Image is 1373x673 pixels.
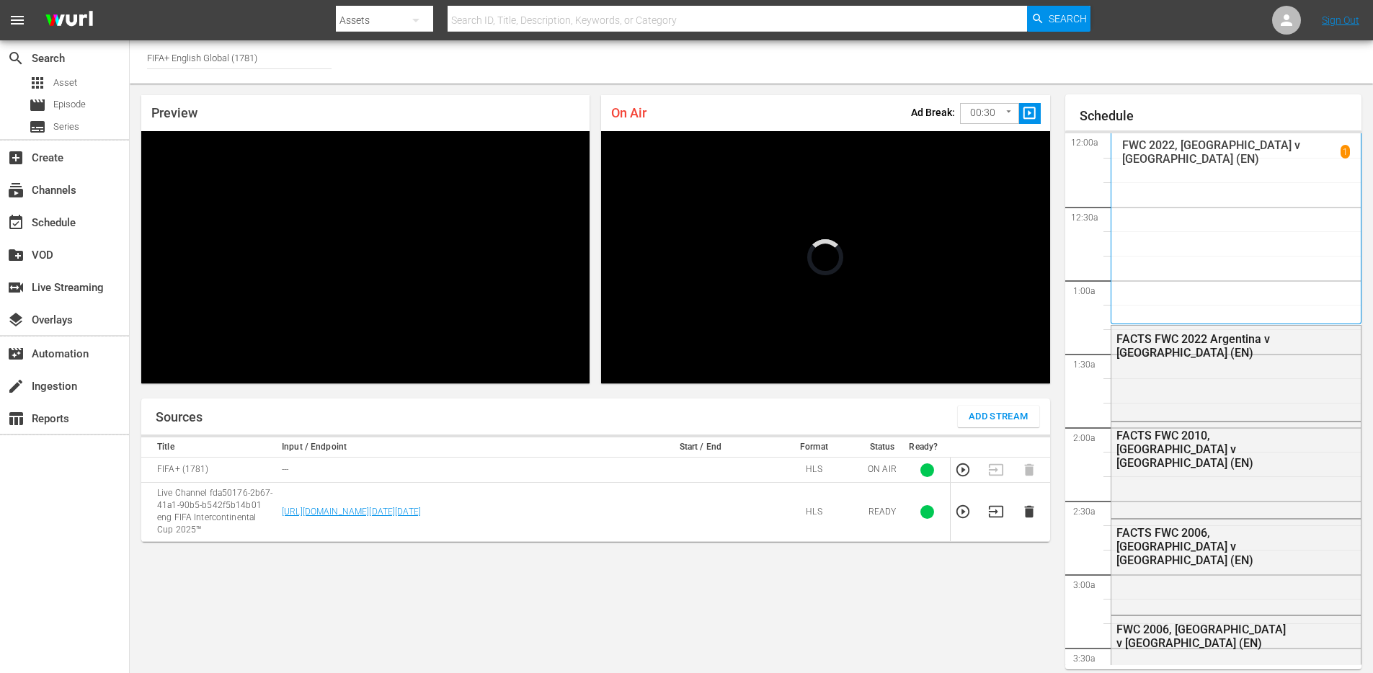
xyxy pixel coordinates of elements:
[859,483,905,542] td: READY
[53,76,77,90] span: Asset
[151,105,197,120] span: Preview
[35,4,104,37] img: ans4CAIJ8jUAAAAAAAAAAAAAAAAAAAAAAAAgQb4GAAAAAAAAAAAAAAAAAAAAAAAAJMjXAAAAAAAAAAAAAAAAAAAAAAAAgAT5G...
[7,410,25,427] span: Reports
[53,97,86,112] span: Episode
[1049,6,1087,32] span: Search
[859,437,905,458] th: Status
[1116,332,1290,360] div: FACTS FWC 2022 Argentina v [GEOGRAPHIC_DATA] (EN)
[768,437,859,458] th: Format
[7,149,25,166] span: Create
[1116,623,1290,650] div: FWC 2006, [GEOGRAPHIC_DATA] v [GEOGRAPHIC_DATA] (EN)
[7,214,25,231] span: Schedule
[29,118,46,135] span: Series
[1322,14,1359,26] a: Sign Out
[768,483,859,542] td: HLS
[768,458,859,483] td: HLS
[7,246,25,264] span: VOD
[601,131,1049,383] div: Video Player
[282,507,421,517] a: [URL][DOMAIN_NAME][DATE][DATE]
[29,97,46,114] span: Episode
[29,74,46,92] span: Asset
[960,99,1019,127] div: 00:30
[1080,109,1362,123] h1: Schedule
[141,437,277,458] th: Title
[1116,429,1290,470] div: FACTS FWC 2010, [GEOGRAPHIC_DATA] v [GEOGRAPHIC_DATA] (EN)
[632,437,768,458] th: Start / End
[958,406,1039,427] button: Add Stream
[969,409,1028,425] span: Add Stream
[1343,147,1348,157] p: 1
[277,458,632,483] td: ---
[7,378,25,395] span: Ingestion
[859,458,905,483] td: ON AIR
[1021,105,1038,122] span: slideshow_sharp
[7,182,25,199] span: Channels
[9,12,26,29] span: menu
[911,107,955,118] p: Ad Break:
[905,437,950,458] th: Ready?
[611,105,646,120] span: On Air
[7,311,25,329] span: Overlays
[141,131,590,383] div: Video Player
[1027,6,1090,32] button: Search
[1021,504,1037,520] button: Delete
[141,483,277,542] td: Live Channel fda50176-2b67-41a1-90b5-b542f5b14b01 eng FIFA Intercontinental Cup 2025™
[988,504,1004,520] button: Transition
[156,410,203,424] h1: Sources
[53,120,79,134] span: Series
[7,50,25,67] span: Search
[277,437,632,458] th: Input / Endpoint
[7,279,25,296] span: Live Streaming
[955,504,971,520] button: Preview Stream
[141,458,277,483] td: FIFA+ (1781)
[1116,526,1290,567] div: FACTS FWC 2006, [GEOGRAPHIC_DATA] v [GEOGRAPHIC_DATA] (EN)
[955,462,971,478] button: Preview Stream
[7,345,25,362] span: Automation
[1122,138,1341,166] p: FWC 2022, [GEOGRAPHIC_DATA] v [GEOGRAPHIC_DATA] (EN)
